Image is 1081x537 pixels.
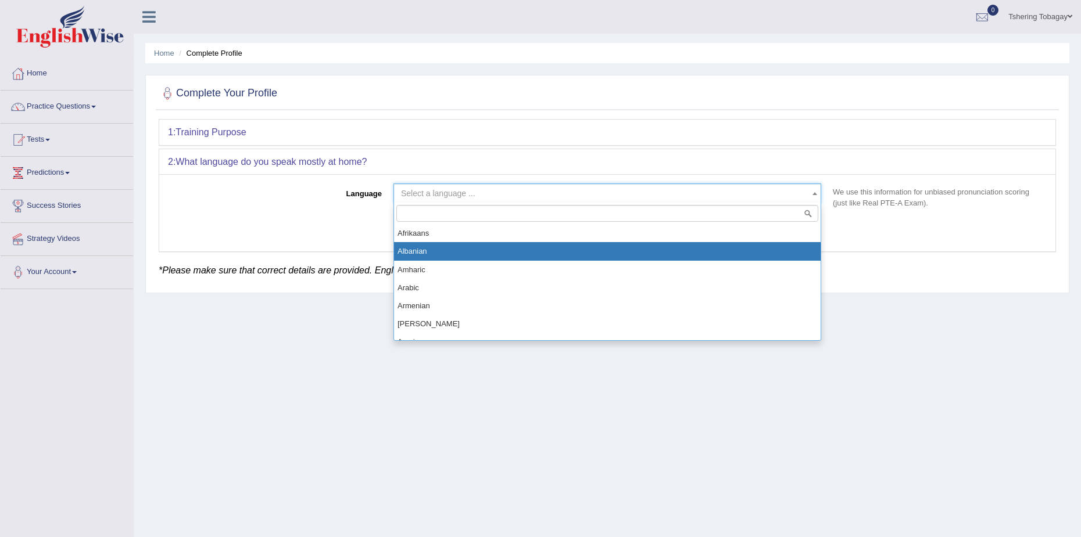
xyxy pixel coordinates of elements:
[827,186,1047,208] p: We use this information for unbiased pronunciation scoring (just like Real PTE-A Exam).
[1,157,133,186] a: Predictions
[394,279,821,297] li: Arabic
[394,315,821,333] li: [PERSON_NAME]
[1,57,133,87] a: Home
[176,157,367,167] b: What language do you speak mostly at home?
[1,223,133,252] a: Strategy Videos
[168,183,388,199] label: Language
[159,265,752,275] em: *Please make sure that correct details are provided. English Wise reserves the rights to block th...
[159,149,1055,175] div: 2:
[394,242,821,260] li: Albanian
[987,5,999,16] span: 0
[1,190,133,219] a: Success Stories
[394,224,821,242] li: Afrikaans
[394,297,821,315] li: Armenian
[176,48,242,59] li: Complete Profile
[401,189,475,198] span: Select a language ...
[1,91,133,120] a: Practice Questions
[1,256,133,285] a: Your Account
[176,127,246,137] b: Training Purpose
[159,85,277,102] h2: Complete Your Profile
[154,49,174,57] a: Home
[1,124,133,153] a: Tests
[159,120,1055,145] div: 1:
[394,261,821,279] li: Amharic
[394,333,821,351] li: Azeri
